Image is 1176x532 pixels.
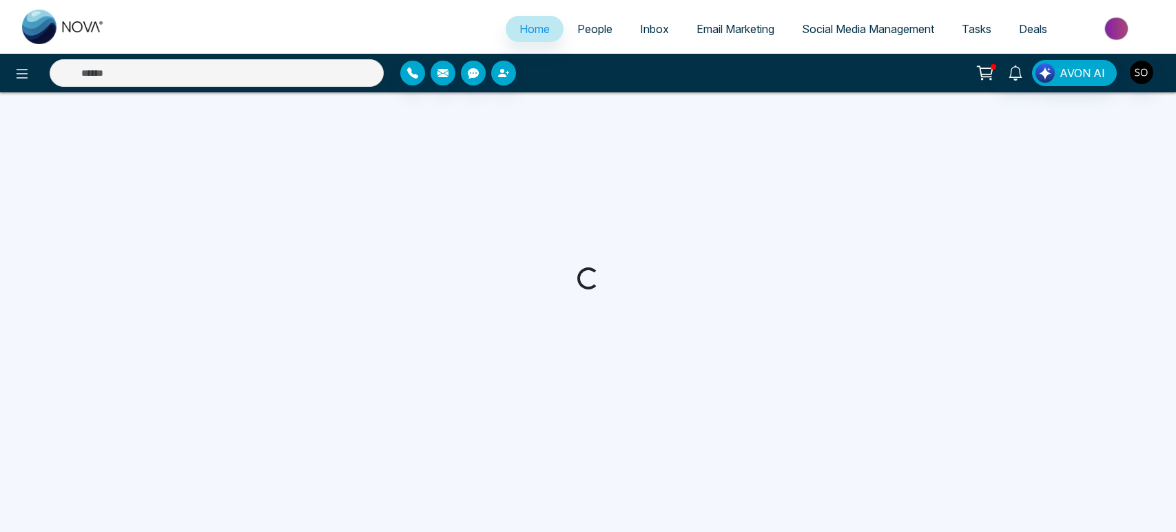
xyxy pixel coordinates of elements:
[519,22,550,36] span: Home
[788,16,948,42] a: Social Media Management
[962,22,991,36] span: Tasks
[1060,65,1105,81] span: AVON AI
[683,16,788,42] a: Email Marketing
[1130,61,1153,84] img: User Avatar
[626,16,683,42] a: Inbox
[948,16,1005,42] a: Tasks
[564,16,626,42] a: People
[1032,60,1117,86] button: AVON AI
[577,22,612,36] span: People
[22,10,105,44] img: Nova CRM Logo
[802,22,934,36] span: Social Media Management
[1068,13,1168,44] img: Market-place.gif
[640,22,669,36] span: Inbox
[1035,63,1055,83] img: Lead Flow
[506,16,564,42] a: Home
[697,22,774,36] span: Email Marketing
[1019,22,1047,36] span: Deals
[1005,16,1061,42] a: Deals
